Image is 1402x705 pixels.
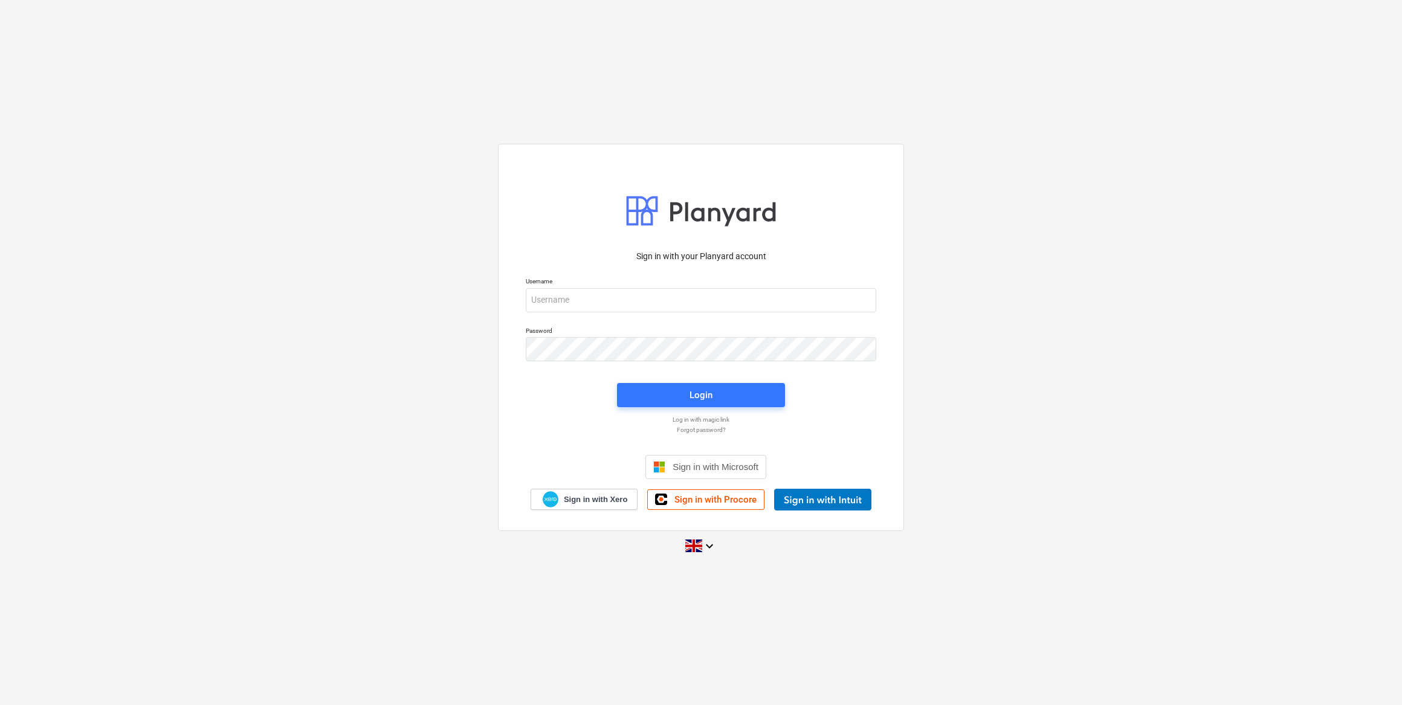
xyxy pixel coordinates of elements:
[526,288,876,312] input: Username
[564,494,627,505] span: Sign in with Xero
[526,277,876,288] p: Username
[702,539,717,553] i: keyboard_arrow_down
[520,416,882,423] a: Log in with magic link
[674,494,757,505] span: Sign in with Procore
[647,489,764,510] a: Sign in with Procore
[653,461,665,473] img: Microsoft logo
[526,327,876,337] p: Password
[520,426,882,434] a: Forgot password?
[543,491,558,507] img: Xero logo
[531,489,638,510] a: Sign in with Xero
[673,462,758,472] span: Sign in with Microsoft
[526,250,876,263] p: Sign in with your Planyard account
[690,387,712,403] div: Login
[617,383,785,407] button: Login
